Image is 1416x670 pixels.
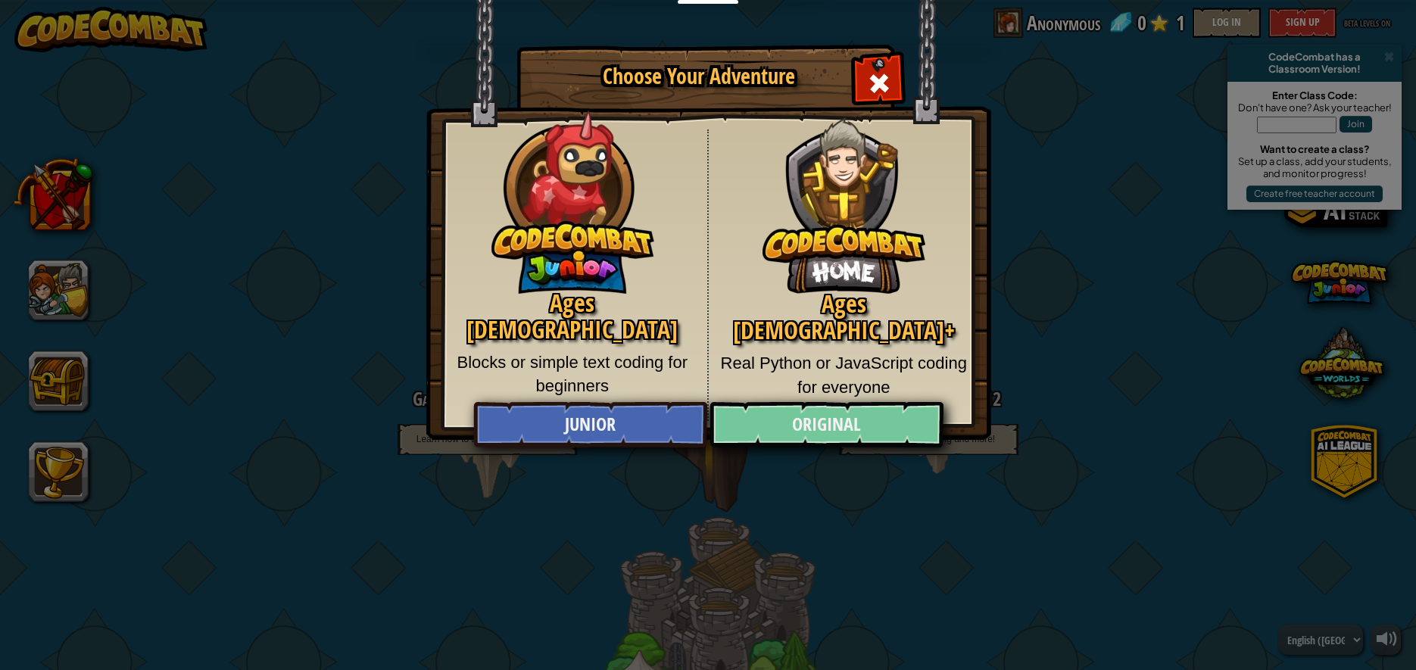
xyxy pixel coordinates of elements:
img: CodeCombat Original hero character [763,95,925,294]
p: Real Python or JavaScript coding for everyone [720,351,968,399]
h2: Ages [DEMOGRAPHIC_DATA]+ [720,291,968,344]
img: CodeCombat Junior hero character [491,101,654,294]
a: Original [710,402,943,447]
a: Junior [473,402,706,447]
div: Close modal [855,58,903,105]
p: Blocks or simple text coding for beginners [449,351,696,398]
h1: Choose Your Adventure [544,65,854,89]
h2: Ages [DEMOGRAPHIC_DATA] [449,290,696,343]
